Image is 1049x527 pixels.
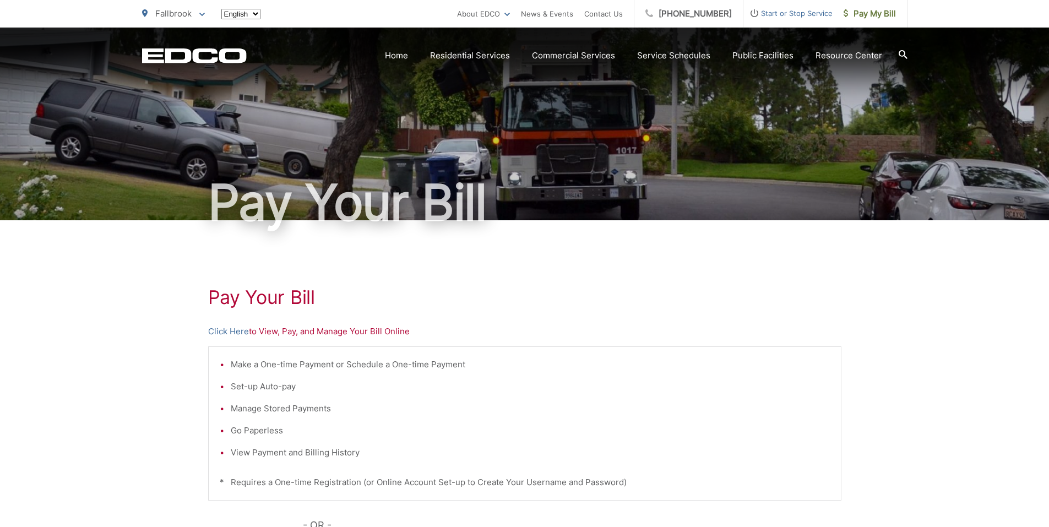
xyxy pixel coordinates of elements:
[637,49,710,62] a: Service Schedules
[584,7,623,20] a: Contact Us
[231,402,830,415] li: Manage Stored Payments
[231,446,830,459] li: View Payment and Billing History
[220,476,830,489] p: * Requires a One-time Registration (or Online Account Set-up to Create Your Username and Password)
[816,49,882,62] a: Resource Center
[231,424,830,437] li: Go Paperless
[155,8,192,19] span: Fallbrook
[208,325,841,338] p: to View, Pay, and Manage Your Bill Online
[208,286,841,308] h1: Pay Your Bill
[142,48,247,63] a: EDCD logo. Return to the homepage.
[231,358,830,371] li: Make a One-time Payment or Schedule a One-time Payment
[231,380,830,393] li: Set-up Auto-pay
[457,7,510,20] a: About EDCO
[221,9,260,19] select: Select a language
[521,7,573,20] a: News & Events
[844,7,896,20] span: Pay My Bill
[732,49,793,62] a: Public Facilities
[430,49,510,62] a: Residential Services
[142,175,907,230] h1: Pay Your Bill
[532,49,615,62] a: Commercial Services
[208,325,249,338] a: Click Here
[385,49,408,62] a: Home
